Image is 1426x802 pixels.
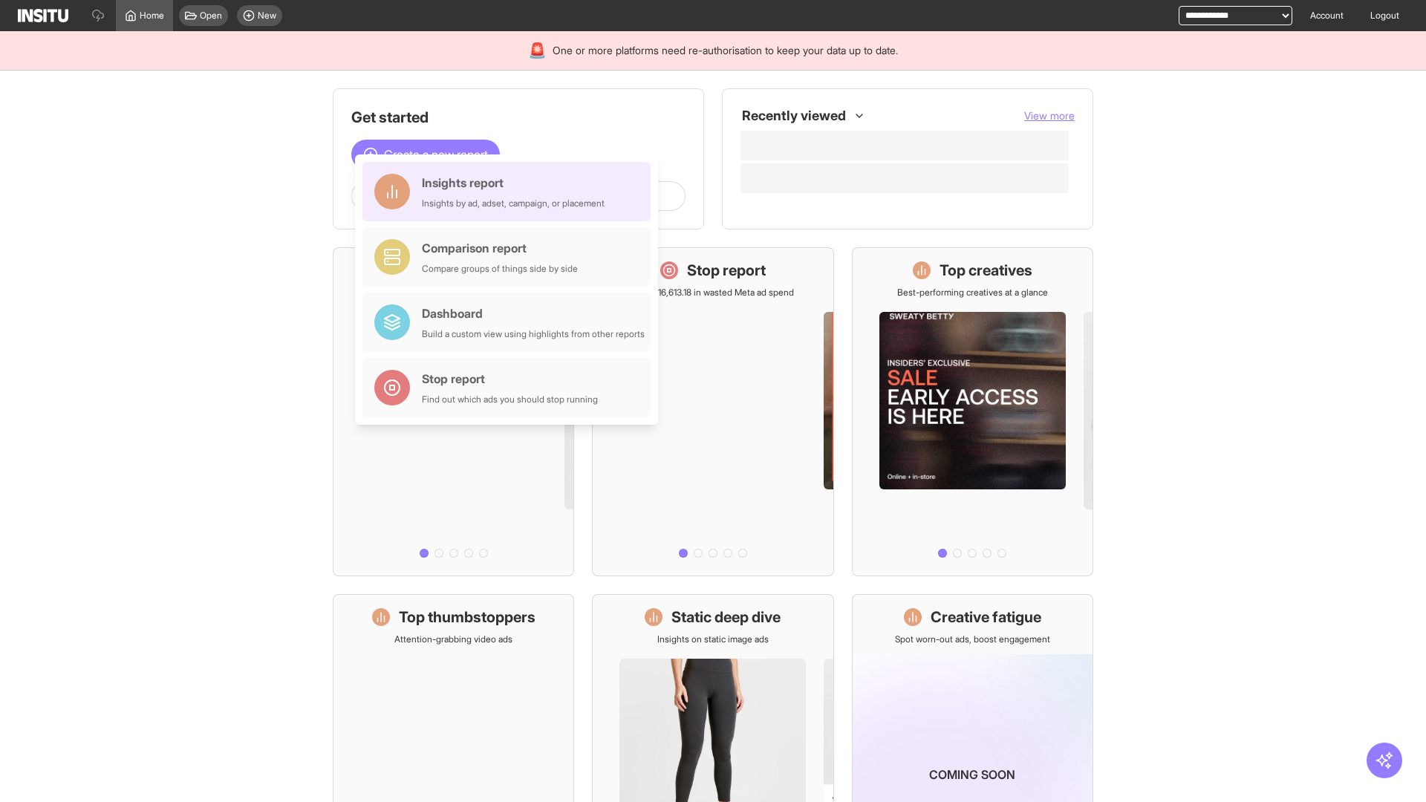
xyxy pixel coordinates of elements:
p: Best-performing creatives at a glance [897,287,1048,299]
a: Top creativesBest-performing creatives at a glance [852,247,1093,576]
h1: Top creatives [940,260,1032,281]
div: Stop report [422,370,598,388]
p: Attention-grabbing video ads [394,633,512,645]
div: Insights by ad, adset, campaign, or placement [422,198,605,209]
div: Build a custom view using highlights from other reports [422,328,645,340]
h1: Top thumbstoppers [399,607,535,627]
button: View more [1024,108,1075,123]
button: Create a new report [351,140,500,169]
span: Create a new report [384,146,488,163]
span: One or more platforms need re-authorisation to keep your data up to date. [553,43,898,58]
div: Comparison report [422,239,578,257]
h1: Get started [351,107,686,128]
div: Compare groups of things side by side [422,263,578,275]
span: Open [200,10,222,22]
a: Stop reportSave £16,613.18 in wasted Meta ad spend [592,247,833,576]
span: Home [140,10,164,22]
span: View more [1024,109,1075,122]
h1: Static deep dive [671,607,781,627]
span: New [258,10,276,22]
a: What's live nowSee all active ads instantly [333,247,574,576]
div: Dashboard [422,304,645,322]
div: Find out which ads you should stop running [422,394,598,405]
img: Logo [18,9,68,22]
div: 🚨 [528,40,547,61]
div: Insights report [422,174,605,192]
h1: Stop report [687,260,766,281]
p: Save £16,613.18 in wasted Meta ad spend [631,287,794,299]
p: Insights on static image ads [657,633,769,645]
